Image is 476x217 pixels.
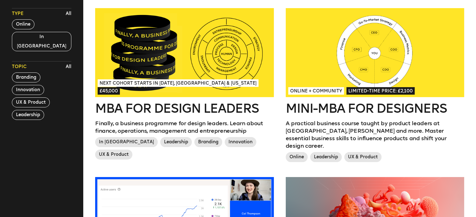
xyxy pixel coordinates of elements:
[95,150,132,160] span: UX & Product
[286,120,464,150] p: A practical business course taught by product leaders at [GEOGRAPHIC_DATA], [PERSON_NAME] and mor...
[288,87,344,95] span: Online + Community
[286,8,464,165] a: Online + CommunityLimited-time price: £2,100Mini-MBA for DesignersA practical business course tau...
[346,87,415,95] span: Limited-time price: £2,100
[98,87,120,95] span: £45,000
[98,79,258,87] span: Next Cohort Starts in [DATE], [GEOGRAPHIC_DATA] & [US_STATE]
[12,110,44,120] button: Leadership
[64,9,73,18] button: All
[160,137,192,147] span: Leadership
[344,152,381,162] span: UX & Product
[12,85,44,95] button: Innovation
[64,62,73,72] button: All
[12,97,50,107] button: UX & Product
[95,8,274,162] a: Next Cohort Starts in [DATE], [GEOGRAPHIC_DATA] & [US_STATE]£45,000MBA for Design LeadersFinally,...
[12,32,71,51] button: In [GEOGRAPHIC_DATA]
[310,152,342,162] span: Leadership
[12,19,34,29] button: Online
[95,102,274,115] h2: MBA for Design Leaders
[12,64,27,70] span: Topic
[286,102,464,115] h2: Mini-MBA for Designers
[194,137,222,147] span: Branding
[12,11,23,17] span: Type
[95,137,158,147] span: In [GEOGRAPHIC_DATA]
[12,72,40,82] button: Branding
[225,137,256,147] span: Innovation
[286,152,308,162] span: Online
[95,120,274,135] p: Finally, a business programme for design leaders. Learn about finance, operations, management and...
